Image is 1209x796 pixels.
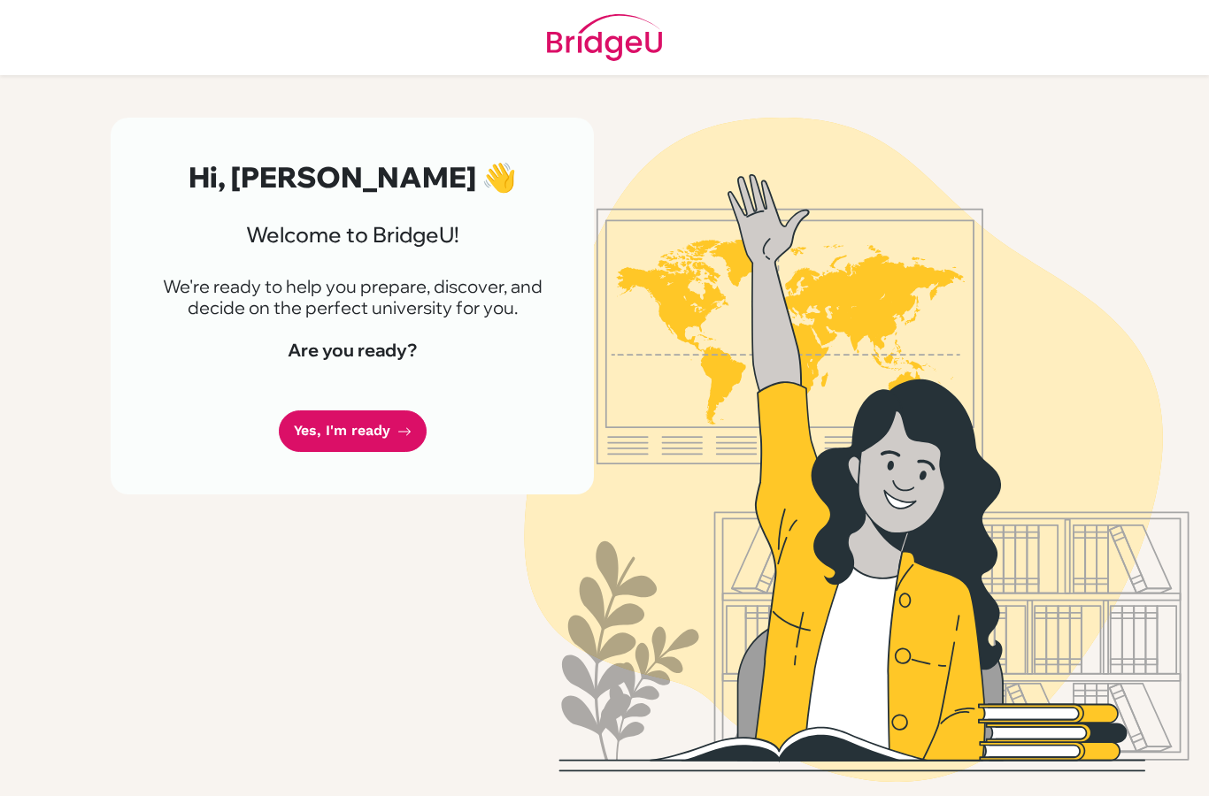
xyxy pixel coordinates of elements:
h4: Are you ready? [153,340,551,361]
a: Yes, I'm ready [279,410,427,452]
p: We're ready to help you prepare, discover, and decide on the perfect university for you. [153,276,551,318]
h2: Hi, [PERSON_NAME] 👋 [153,160,551,194]
h3: Welcome to BridgeU! [153,222,551,248]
